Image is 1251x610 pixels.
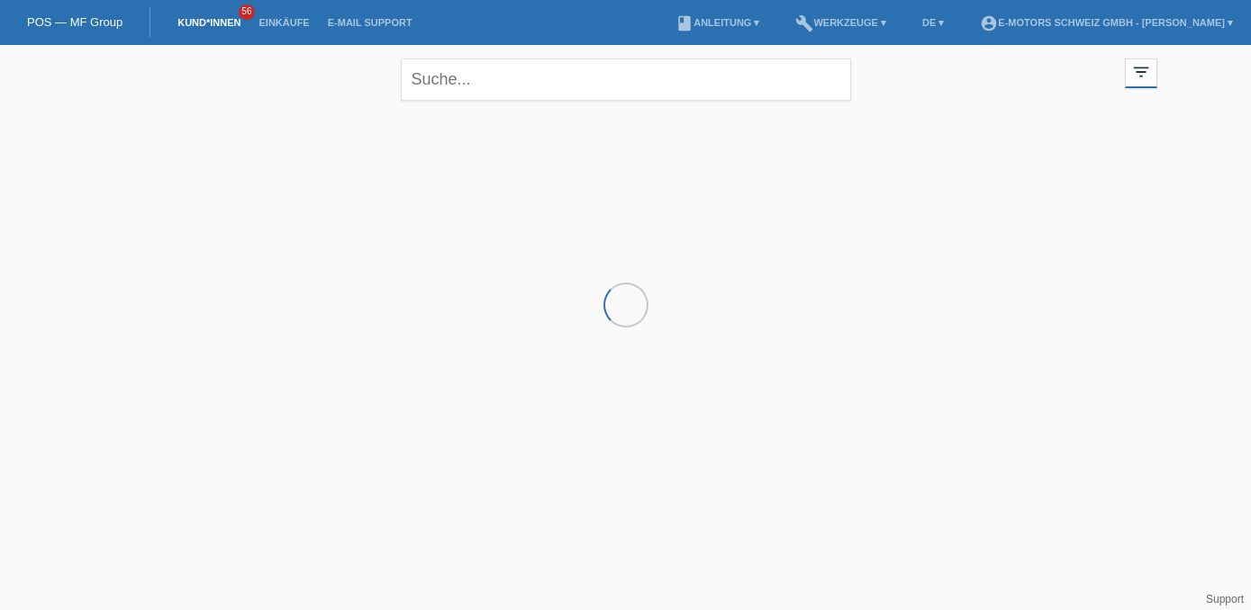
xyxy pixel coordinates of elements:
[786,17,895,28] a: buildWerkzeuge ▾
[239,4,255,20] span: 56
[971,17,1242,28] a: account_circleE-Motors Schweiz GmbH - [PERSON_NAME] ▾
[168,17,249,28] a: Kund*innen
[401,58,851,101] input: Suche...
[1131,62,1151,82] i: filter_list
[249,17,318,28] a: Einkäufe
[666,17,768,28] a: bookAnleitung ▾
[1206,593,1244,606] a: Support
[913,17,953,28] a: DE ▾
[27,15,122,29] a: POS — MF Group
[795,14,813,32] i: build
[675,14,693,32] i: book
[980,14,998,32] i: account_circle
[319,17,422,28] a: E-Mail Support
